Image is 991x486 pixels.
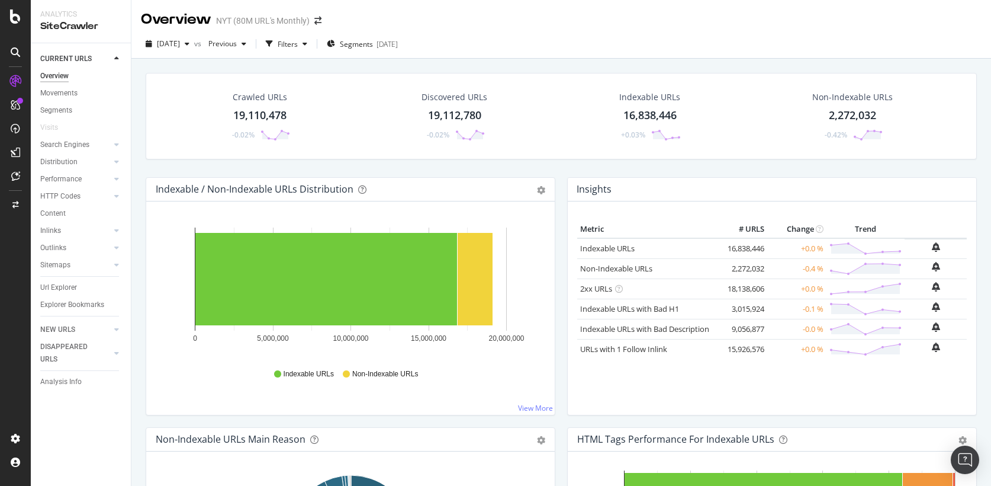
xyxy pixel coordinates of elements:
a: Non-Indexable URLs [580,263,652,274]
td: 16,838,446 [720,238,767,259]
div: HTML Tags Performance for Indexable URLs [577,433,774,445]
a: URLs with 1 Follow Inlink [580,344,667,354]
div: 16,838,446 [623,108,677,123]
a: DISAPPEARED URLS [40,341,111,366]
div: Segments [40,104,72,117]
div: HTTP Codes [40,190,81,203]
div: +0.03% [621,130,645,140]
div: Search Engines [40,139,89,151]
td: -0.0 % [767,319,826,339]
div: Inlinks [40,225,61,237]
div: bell-plus [932,282,940,292]
div: NYT (80M URL's Monthly) [216,15,310,27]
svg: A chart. [156,220,546,358]
div: DISAPPEARED URLS [40,341,100,366]
text: 15,000,000 [411,334,446,343]
td: 3,015,924 [720,299,767,319]
div: bell-plus [932,343,940,352]
a: Sitemaps [40,259,111,271]
td: 9,056,877 [720,319,767,339]
div: -0.02% [232,130,255,140]
td: 15,926,576 [720,339,767,359]
div: Url Explorer [40,282,77,294]
div: Visits [40,121,58,134]
div: Indexable URLs [619,91,680,103]
div: bell-plus [932,262,940,271]
a: HTTP Codes [40,190,111,203]
div: gear [537,186,545,194]
div: 19,112,780 [428,108,481,123]
a: Url Explorer [40,282,123,294]
div: [DATE] [377,39,398,49]
a: Visits [40,121,70,134]
div: bell-plus [932,242,940,252]
td: -0.1 % [767,299,826,319]
button: Filters [261,34,312,53]
a: Performance [40,173,111,186]
div: Analysis Info [40,376,82,388]
button: Previous [204,34,251,53]
div: Non-Indexable URLs Main Reason [156,433,305,445]
span: Previous [204,39,237,49]
div: arrow-right-arrow-left [314,17,321,25]
th: Change [767,220,826,238]
th: # URLS [720,220,767,238]
div: Distribution [40,156,78,168]
div: Filters [278,39,298,49]
div: Overview [141,9,211,30]
div: Overview [40,70,69,82]
div: Open Intercom Messenger [951,446,979,474]
a: Overview [40,70,123,82]
a: 2xx URLs [580,283,612,294]
a: Search Engines [40,139,111,151]
div: Outlinks [40,242,66,254]
span: Non-Indexable URLs [352,369,418,379]
a: View More [518,403,553,413]
h4: Insights [577,181,612,197]
div: Explorer Bookmarks [40,299,104,311]
a: Indexable URLs [580,243,635,254]
a: Indexable URLs with Bad H1 [580,303,679,314]
span: Indexable URLs [284,369,334,379]
span: 2025 Aug. 11th [157,39,180,49]
div: CURRENT URLS [40,53,92,65]
button: [DATE] [141,34,194,53]
td: -0.4 % [767,258,826,279]
a: CURRENT URLS [40,53,111,65]
a: Inlinks [40,225,111,237]
div: gear [537,436,545,445]
span: vs [194,39,204,49]
div: Non-Indexable URLs [812,91,893,103]
a: Segments [40,104,123,117]
div: SiteCrawler [40,20,121,33]
a: Movements [40,87,123,100]
div: NEW URLS [40,324,75,336]
div: bell-plus [932,322,940,332]
a: Outlinks [40,242,111,254]
td: 2,272,032 [720,258,767,279]
th: Metric [577,220,720,238]
text: 5,000,000 [257,334,289,343]
div: 2,272,032 [829,108,876,123]
span: Segments [340,39,373,49]
div: gear [958,436,967,445]
td: +0.0 % [767,339,826,359]
button: Segments[DATE] [322,34,403,53]
div: bell-plus [932,302,940,312]
a: Analysis Info [40,376,123,388]
div: 19,110,478 [233,108,287,123]
div: Analytics [40,9,121,20]
td: +0.0 % [767,279,826,299]
div: -0.42% [825,130,847,140]
div: Performance [40,173,82,186]
td: 18,138,606 [720,279,767,299]
text: 20,000,000 [488,334,524,343]
td: +0.0 % [767,238,826,259]
text: 0 [193,334,197,343]
div: Discovered URLs [422,91,487,103]
div: Content [40,207,66,220]
text: 10,000,000 [333,334,368,343]
div: -0.02% [427,130,449,140]
a: Explorer Bookmarks [40,299,123,311]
